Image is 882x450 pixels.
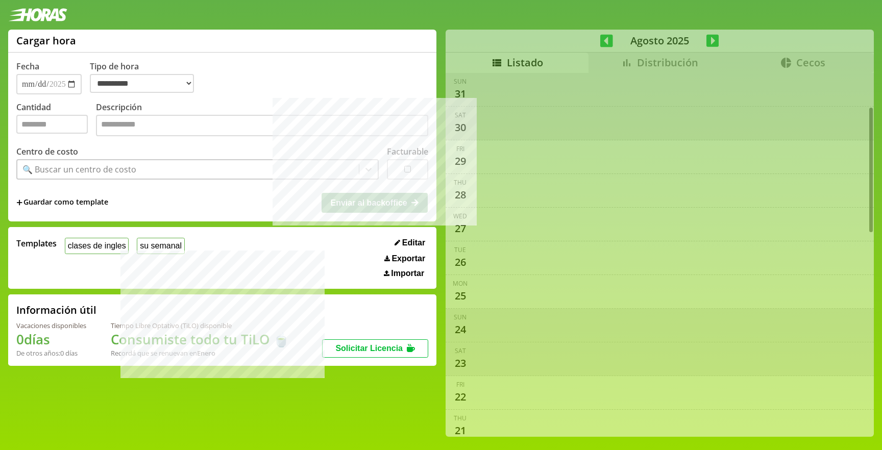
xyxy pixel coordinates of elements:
span: Exportar [391,254,425,263]
div: Tiempo Libre Optativo (TiLO) disponible [111,321,289,330]
img: logotipo [8,8,67,21]
textarea: Descripción [96,115,428,136]
label: Tipo de hora [90,61,202,94]
button: Solicitar Licencia [322,339,428,358]
label: Descripción [96,102,428,139]
label: Cantidad [16,102,96,139]
label: Centro de costo [16,146,78,157]
div: Vacaciones disponibles [16,321,86,330]
span: +Guardar como template [16,197,108,208]
div: Recordá que se renuevan en [111,348,289,358]
h1: Cargar hora [16,34,76,47]
h1: 0 días [16,330,86,348]
span: Templates [16,238,57,249]
label: Facturable [387,146,428,157]
h2: Información útil [16,303,96,317]
label: Fecha [16,61,39,72]
button: Editar [391,238,428,248]
span: Solicitar Licencia [335,344,403,353]
input: Cantidad [16,115,88,134]
h1: Consumiste todo tu TiLO 🍵 [111,330,289,348]
span: + [16,197,22,208]
button: su semanal [137,238,184,254]
select: Tipo de hora [90,74,194,93]
span: Editar [402,238,425,247]
span: Importar [391,269,424,278]
div: De otros años: 0 días [16,348,86,358]
div: 🔍 Buscar un centro de costo [22,164,136,175]
button: Exportar [381,254,428,264]
button: clases de ingles [65,238,129,254]
b: Enero [197,348,215,358]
